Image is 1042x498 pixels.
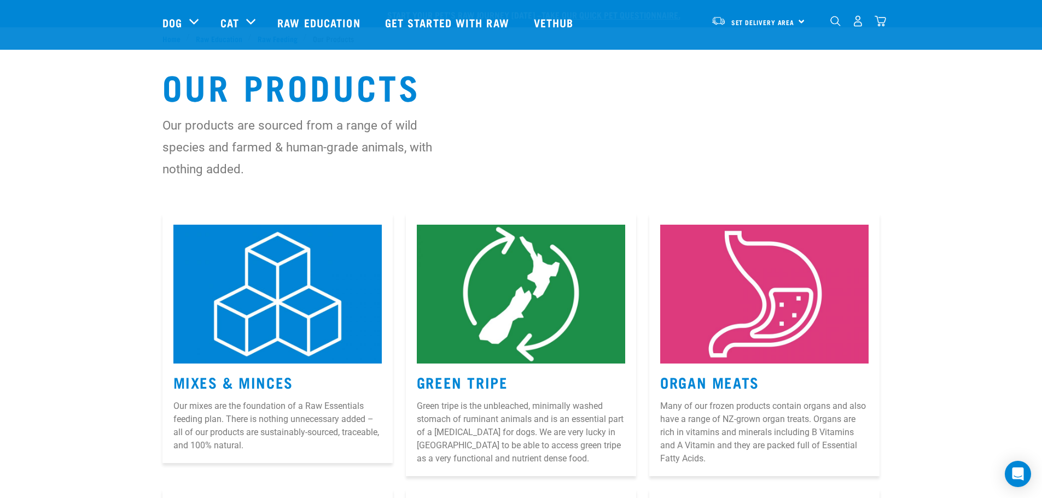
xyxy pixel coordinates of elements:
[660,400,869,465] p: Many of our frozen products contain organs and also have a range of NZ-grown organ treats. Organs...
[660,225,869,364] img: 10_210930_025505.jpg
[162,66,880,106] h1: Our Products
[162,14,182,31] a: Dog
[374,1,523,44] a: Get started with Raw
[1005,461,1031,487] div: Open Intercom Messenger
[417,400,625,465] p: Green tripe is the unbleached, minimally washed stomach of ruminant animals and is an essential p...
[731,20,795,24] span: Set Delivery Area
[875,15,886,27] img: home-icon@2x.png
[173,400,382,452] p: Our mixes are the foundation of a Raw Essentials feeding plan. There is nothing unnecessary added...
[523,1,587,44] a: Vethub
[220,14,239,31] a: Cat
[660,378,759,386] a: Organ Meats
[417,378,508,386] a: Green Tripe
[162,114,450,180] p: Our products are sourced from a range of wild species and farmed & human-grade animals, with noth...
[852,15,864,27] img: user.png
[711,16,726,26] img: van-moving.png
[173,225,382,364] img: 8_210930_025407.jpg
[266,1,374,44] a: Raw Education
[417,225,625,364] img: 8.jpg
[830,16,841,26] img: home-icon-1@2x.png
[173,378,293,386] a: Mixes & Minces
